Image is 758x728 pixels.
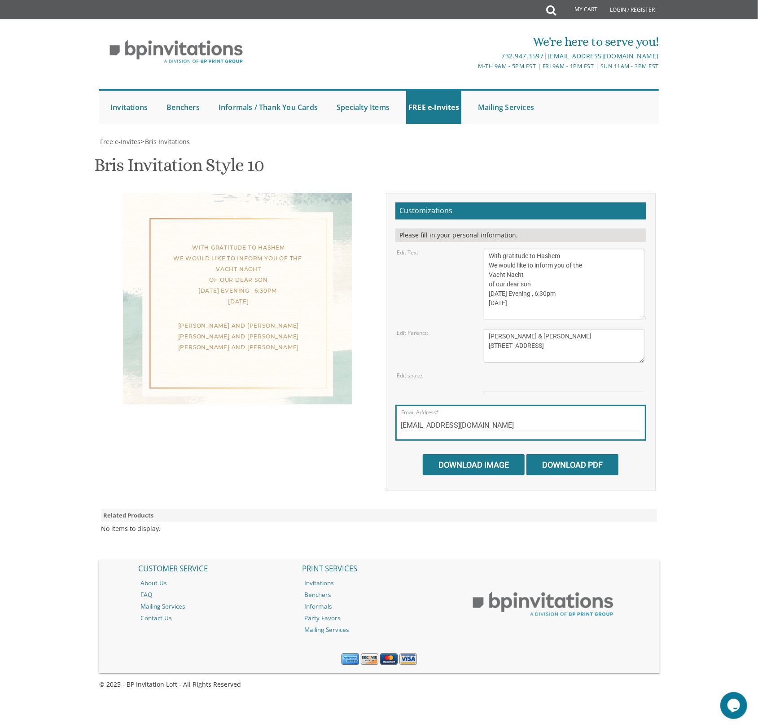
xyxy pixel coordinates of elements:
textarea: [PERSON_NAME] and [PERSON_NAME] [PERSON_NAME] and [PERSON_NAME] [PERSON_NAME] and [PERSON_NAME] [484,329,644,363]
label: Edit Parents: [397,329,428,337]
div: We're here to serve you! [286,33,659,51]
h1: Bris Invitation Style 10 [94,155,264,182]
a: My Cart [556,1,604,19]
img: American Express [342,653,359,665]
div: No items to display. [101,524,161,533]
textarea: With gratitude to Hashem We would like to inform you of the bris of our dear son/grandson [DATE] ... [484,249,644,320]
label: Email Address* [401,408,439,416]
img: BP Print Group [462,585,624,624]
a: Mailing Services [476,91,536,124]
div: | [286,51,659,61]
div: [PERSON_NAME] and [PERSON_NAME] [PERSON_NAME] and [PERSON_NAME] [PERSON_NAME] and [PERSON_NAME] [143,320,334,353]
a: Free e-Invites [99,137,140,146]
iframe: chat widget [720,692,749,719]
div: Please fill in your personal information. [395,228,646,242]
a: Invitations [108,91,150,124]
a: FAQ [134,589,297,601]
label: Edit space: [397,372,424,379]
h2: CUSTOMER SERVICE [134,560,297,577]
a: Informals [298,601,460,612]
span: Bris Invitations [145,137,190,146]
input: Download Image [423,454,525,475]
input: Download PDF [526,454,618,475]
h2: PRINT SERVICES [298,560,460,577]
div: Related Products [101,509,657,522]
a: [EMAIL_ADDRESS][DOMAIN_NAME] [548,52,659,60]
label: Edit Text: [397,249,420,256]
a: Benchers [164,91,202,124]
img: BP Invitation Loft [99,33,253,70]
a: Contact Us [134,612,297,624]
a: Party Favors [298,612,460,624]
div: M-Th 9am - 5pm EST | Fri 9am - 1pm EST | Sun 11am - 3pm EST [286,61,659,71]
span: > [140,137,190,146]
a: FREE e-Invites [406,91,461,124]
a: About Us [134,577,297,589]
img: MasterCard [380,653,398,665]
a: Bris Invitations [144,137,190,146]
a: Mailing Services [298,624,460,636]
div: With gratitude to Hashem We would like to inform you of the Vacht Nacht of our dear son [DATE] Ev... [143,242,334,307]
a: Invitations [298,577,460,589]
a: Benchers [298,589,460,601]
img: Visa [399,653,417,665]
span: Free e-Invites [100,137,140,146]
h2: Customizations [395,202,646,219]
a: Informals / Thank You Cards [216,91,320,124]
img: Discover [361,653,378,665]
a: Specialty Items [334,91,392,124]
a: 732.947.3597 [501,52,543,60]
div: © 2025 - BP Invitation Loft - All Rights Reserved [99,680,660,689]
a: Mailing Services [134,601,297,612]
